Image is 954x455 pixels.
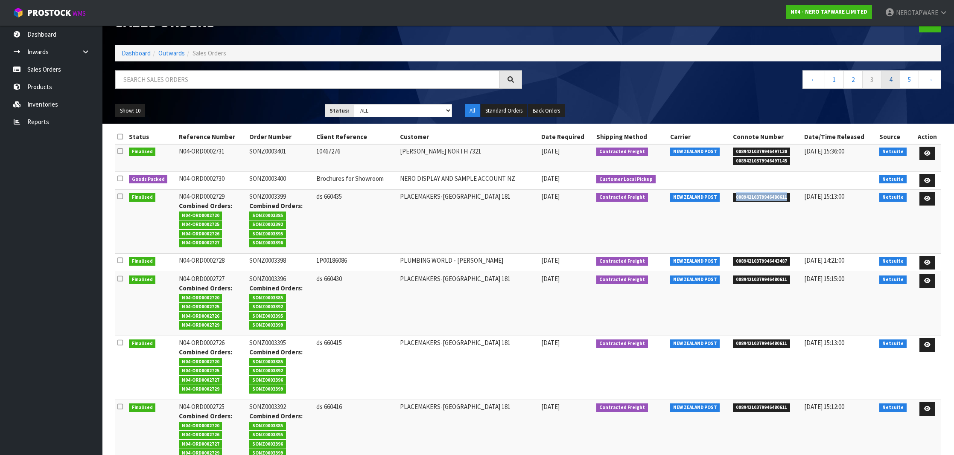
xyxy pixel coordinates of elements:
[247,144,314,172] td: SONZ0003401
[73,9,86,17] small: WMS
[249,212,286,220] span: SONZ0003385
[881,70,900,89] a: 4
[541,192,560,200] span: [DATE]
[670,148,720,156] span: NEW ZEALAND POST
[465,104,480,118] button: All
[249,202,303,210] strong: Combined Orders:
[791,8,867,15] strong: N04 - NERO TAPWARE LIMITED
[481,104,527,118] button: Standard Orders
[249,284,303,292] strong: Combined Orders:
[249,230,286,238] span: SONZ0003395
[804,275,844,283] span: [DATE] 15:15:00
[179,202,232,210] strong: Combined Orders:
[668,130,731,144] th: Carrier
[733,193,790,202] span: 00894210379946480611
[249,422,286,430] span: SONZ0003385
[314,144,398,172] td: 10467276
[733,148,790,156] span: 00894210379946497138
[541,256,560,264] span: [DATE]
[193,49,226,57] span: Sales Orders
[179,358,222,366] span: N04-ORD0002720
[541,339,560,347] span: [DATE]
[731,130,802,144] th: Connote Number
[179,212,222,220] span: N04-ORD0002720
[127,130,177,144] th: Status
[249,440,286,449] span: SONZ0003396
[314,254,398,272] td: 1P00186086
[249,239,286,247] span: SONZ0003396
[733,157,790,165] span: 00894210379946497145
[179,385,222,394] span: N04-ORD0002729
[900,70,919,89] a: 5
[179,440,222,449] span: N04-ORD0002727
[314,190,398,254] td: ds 660435
[843,70,863,89] a: 2
[179,220,222,229] span: N04-ORD0002725
[177,190,247,254] td: N04-ORD0002729
[670,403,720,412] span: NEW ZEALAND POST
[129,193,156,202] span: Finalised
[802,130,877,144] th: Date/Time Released
[596,275,648,284] span: Contracted Freight
[804,403,844,411] span: [DATE] 15:12:00
[862,70,881,89] a: 3
[129,275,156,284] span: Finalised
[596,339,648,348] span: Contracted Freight
[733,257,790,266] span: 00894210379946443487
[879,193,907,202] span: Netsuite
[670,275,720,284] span: NEW ZEALAND POST
[249,376,286,385] span: SONZ0003396
[594,130,668,144] th: Shipping Method
[804,192,844,200] span: [DATE] 15:13:00
[541,174,560,183] span: [DATE]
[249,431,286,439] span: SONZ0003395
[177,144,247,172] td: N04-ORD0002731
[247,272,314,336] td: SONZ0003396
[249,348,303,356] strong: Combined Orders:
[179,321,222,330] span: N04-ORD0002729
[177,130,247,144] th: Reference Number
[896,9,938,17] span: NEROTAPWARE
[398,272,539,336] td: PLACEMAKERS-[GEOGRAPHIC_DATA] 181
[247,190,314,254] td: SONZ0003399
[596,257,648,266] span: Contracted Freight
[249,321,286,330] span: SONZ0003399
[129,148,156,156] span: Finalised
[115,104,145,118] button: Show: 10
[879,339,907,348] span: Netsuite
[877,130,914,144] th: Source
[914,130,941,144] th: Action
[919,70,941,89] a: →
[249,412,303,420] strong: Combined Orders:
[177,272,247,336] td: N04-ORD0002727
[179,348,232,356] strong: Combined Orders:
[879,403,907,412] span: Netsuite
[179,367,222,375] span: N04-ORD0002725
[179,303,222,311] span: N04-ORD0002725
[670,257,720,266] span: NEW ZEALAND POST
[129,257,156,266] span: Finalised
[733,403,790,412] span: 00894210379946480611
[249,303,286,311] span: SONZ0003392
[541,403,560,411] span: [DATE]
[670,193,720,202] span: NEW ZEALAND POST
[398,130,539,144] th: Customer
[314,272,398,336] td: ds 660430
[179,431,222,439] span: N04-ORD0002726
[314,130,398,144] th: Client Reference
[177,171,247,190] td: N04-ORD0002730
[179,284,232,292] strong: Combined Orders:
[733,275,790,284] span: 00894210379946480611
[249,367,286,375] span: SONZ0003392
[541,275,560,283] span: [DATE]
[398,254,539,272] td: PLUMBING WORLD - [PERSON_NAME]
[115,70,500,89] input: Search sales orders
[596,403,648,412] span: Contracted Freight
[398,144,539,172] td: [PERSON_NAME] NORTH 7321
[541,147,560,155] span: [DATE]
[398,336,539,400] td: PLACEMAKERS-[GEOGRAPHIC_DATA] 181
[129,403,156,412] span: Finalised
[179,412,232,420] strong: Combined Orders:
[879,175,907,184] span: Netsuite
[158,49,185,57] a: Outwards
